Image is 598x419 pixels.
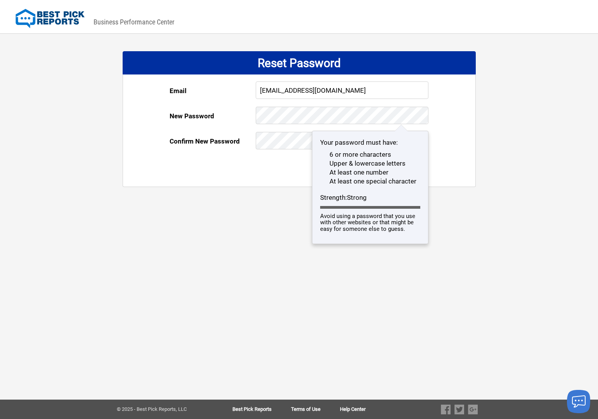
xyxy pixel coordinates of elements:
[320,177,420,186] li: At least one special character
[347,194,367,201] span: Strong
[320,150,420,159] li: 6 or more characters
[340,407,366,412] a: Help Center
[320,159,420,168] li: Upper & lowercase letters
[320,139,420,146] h4: Your password must have:
[320,186,420,213] div: Strength:
[320,168,420,177] li: At least one number
[170,81,256,100] div: Email
[170,132,256,151] div: Confirm New Password
[16,9,85,28] img: Best Pick Reports Logo
[117,407,208,412] div: © 2025 - Best Pick Reports, LLC
[567,390,590,413] button: Launch chat
[291,407,340,412] a: Terms of Use
[232,407,291,412] a: Best Pick Reports
[170,107,256,125] div: New Password
[320,213,420,232] h5: Avoid using a password that you use with other websites or that might be easy for someone else to...
[123,51,476,74] div: Reset Password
